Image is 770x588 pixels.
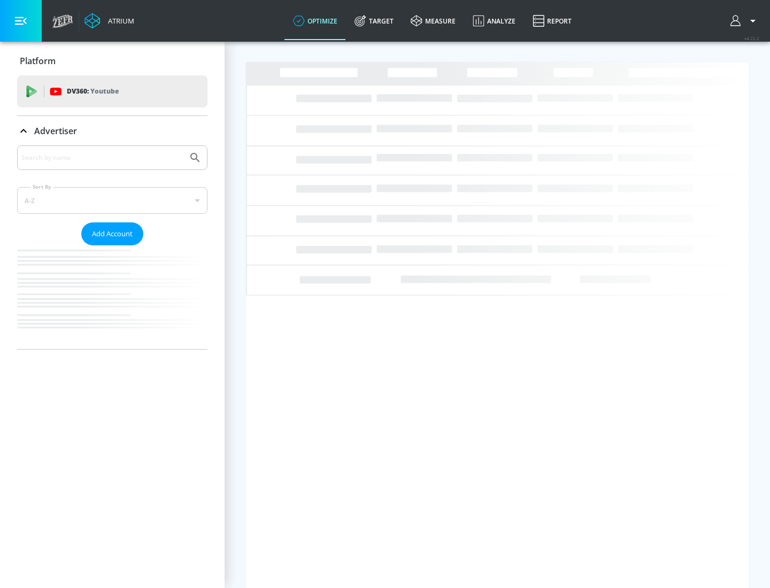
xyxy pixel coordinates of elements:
[84,13,134,29] a: Atrium
[744,35,759,41] span: v 4.22.2
[67,86,119,97] p: DV360:
[34,125,77,137] p: Advertiser
[17,187,207,214] div: A-Z
[104,16,134,26] div: Atrium
[284,2,346,40] a: optimize
[402,2,464,40] a: measure
[21,151,183,165] input: Search by name
[17,116,207,146] div: Advertiser
[17,75,207,107] div: DV360: Youtube
[346,2,402,40] a: Target
[524,2,580,40] a: Report
[17,145,207,349] div: Advertiser
[90,86,119,97] p: Youtube
[17,245,207,349] nav: list of Advertiser
[20,55,56,67] p: Platform
[17,46,207,76] div: Platform
[92,228,133,240] span: Add Account
[81,222,143,245] button: Add Account
[30,183,53,190] label: Sort By
[464,2,524,40] a: Analyze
